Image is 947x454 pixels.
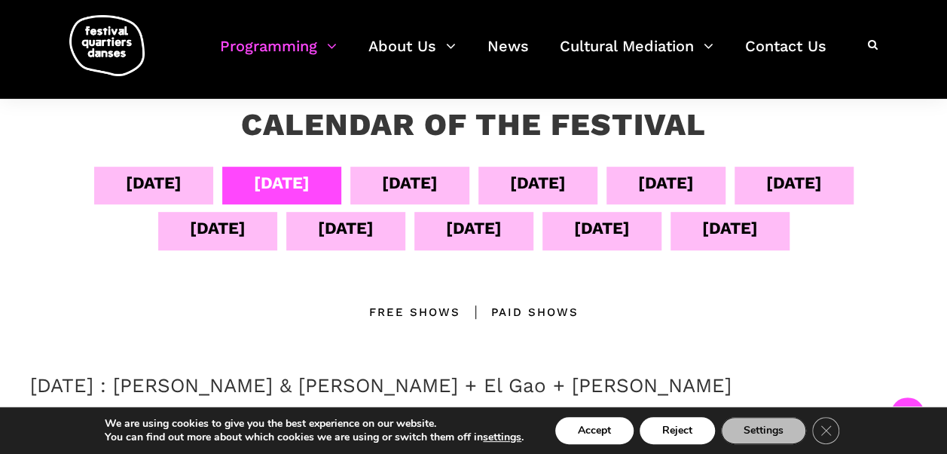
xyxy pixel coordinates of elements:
a: Cultural Mediation [560,33,713,78]
button: Close GDPR Cookie Banner [812,417,839,444]
a: Contact Us [745,33,826,78]
h3: Calendar of the Festival [241,106,706,144]
div: Free Shows [369,303,460,321]
button: Settings [721,417,806,444]
img: logo-fqd-med [69,15,145,76]
div: [DATE] [254,170,310,196]
div: [DATE] [638,170,694,196]
p: You can find out more about which cookies we are using or switch them off in . [105,431,524,444]
a: News [487,33,529,78]
div: Paid shows [460,303,579,321]
div: [DATE] [766,170,822,196]
div: [DATE] [574,215,630,241]
a: [DATE] : [PERSON_NAME] & [PERSON_NAME] + El Gao + [PERSON_NAME] [30,374,732,397]
p: We are using cookies to give you the best experience on our website. [105,417,524,431]
div: [DATE] [510,170,566,196]
button: Accept [555,417,634,444]
button: settings [483,431,521,444]
div: [DATE] [382,170,438,196]
div: [DATE] [702,215,758,241]
div: [DATE] [190,215,246,241]
div: [DATE] [318,215,374,241]
a: About Us [368,33,456,78]
button: Reject [640,417,715,444]
a: Programming [220,33,337,78]
div: [DATE] [446,215,502,241]
div: [DATE] [126,170,182,196]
